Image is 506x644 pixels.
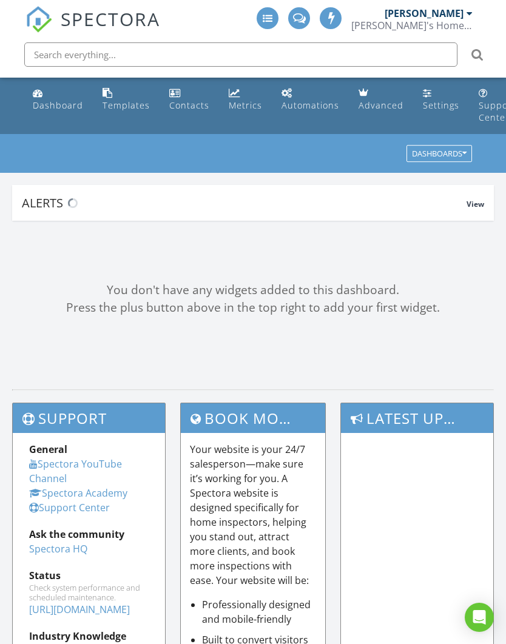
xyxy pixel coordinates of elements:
a: Dashboard [28,82,88,117]
a: Support Center [29,501,110,514]
div: Open Intercom Messenger [465,603,494,632]
div: Templates [103,99,150,111]
a: Metrics [224,82,267,117]
input: Search everything... [24,42,457,67]
div: Dashboard [33,99,83,111]
a: SPECTORA [25,16,160,42]
p: Your website is your 24/7 salesperson—make sure it’s working for you. A Spectora website is desig... [190,442,317,588]
div: Status [29,568,149,583]
a: Spectora YouTube Channel [29,457,122,485]
span: View [467,199,484,209]
a: Advanced [354,82,408,117]
div: Ask the community [29,527,149,542]
a: Settings [418,82,464,117]
a: Templates [98,82,155,117]
div: Check system performance and scheduled maintenance. [29,583,149,602]
span: SPECTORA [61,6,160,32]
div: Settings [423,99,459,111]
img: The Best Home Inspection Software - Spectora [25,6,52,33]
button: Dashboards [406,146,472,163]
div: [PERSON_NAME] [385,7,464,19]
div: Metrics [229,99,262,111]
strong: General [29,443,67,456]
h3: Book More Inspections [181,403,326,433]
a: Automations (Basic) [277,82,344,117]
a: Spectora Academy [29,486,127,500]
h3: Latest Updates [341,403,493,433]
div: Press the plus button above in the top right to add your first widget. [12,299,494,317]
a: [URL][DOMAIN_NAME] [29,603,130,616]
li: Professionally designed and mobile-friendly [202,597,317,626]
div: Contacts [169,99,209,111]
div: Steve's Home Inspection Services [351,19,473,32]
div: Dashboards [412,150,467,158]
div: Automations [282,99,339,111]
h3: Support [13,403,165,433]
div: Alerts [22,195,467,211]
a: Spectora HQ [29,542,87,555]
a: Contacts [164,82,214,117]
div: Industry Knowledge [29,629,149,643]
div: You don't have any widgets added to this dashboard. [12,281,494,299]
div: Advanced [359,99,403,111]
